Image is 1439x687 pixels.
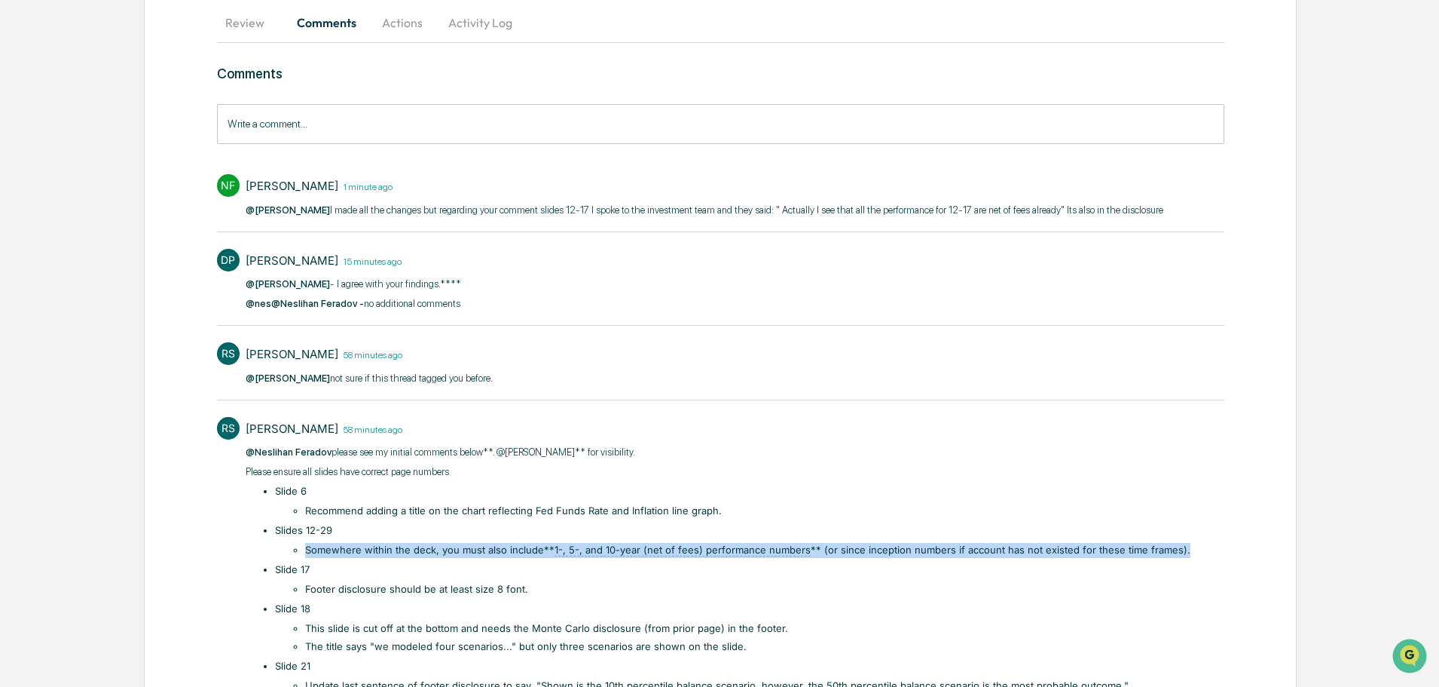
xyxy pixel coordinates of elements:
p: Please ensure all slides have correct page numbers [246,465,1190,480]
time: Friday, September 12, 2025 at 1:16:50 PM EDT [338,422,402,435]
div: secondary tabs example [217,5,1224,41]
span: @[PERSON_NAME] [246,278,330,290]
div: We're available if you need us! [68,130,207,143]
u: 1-, 5-, and 10-year (net of fees) performance numbers [555,544,811,557]
p: no additional comments [246,296,461,311]
time: Friday, September 12, 2025 at 2:13:11 PM EDT [338,179,393,192]
li: Recommend adding a title on the chart reflecting Fed Funds Rate and Inflation line graph. [305,504,1190,519]
h3: Comments [217,66,1224,81]
a: 🗄️Attestations [103,302,193,330]
div: [PERSON_NAME] [246,347,338,361]
span: @[PERSON_NAME] [246,204,330,216]
p: I made all the changes but regarding your comment slides 12-17 I spoke to the investment team and... [246,203,1163,218]
li: Somewhere within the deck, you must also include** ** (or since inception numbers if account has ... [305,543,1190,558]
div: [PERSON_NAME] [246,179,338,193]
button: Actions [368,5,436,41]
li: This slide is cut off at the bottom and needs the Monte Carlo disclosure (from prior page) in the... [305,621,1190,636]
span: Attestations [124,308,187,324]
button: Activity Log [436,5,524,41]
span: [DATE] [133,246,164,258]
li: Slide 17 [275,563,1190,597]
time: Friday, September 12, 2025 at 1:17:06 PM EDT [338,348,402,360]
img: 8933085812038_c878075ebb4cc5468115_72.jpg [32,115,59,143]
a: 🖐️Preclearance [9,302,103,330]
p: not sure if this thread tagged you before.​ [246,371,493,386]
li: Footer disclosure should be at least size 8 font. [305,582,1190,597]
p: - I agree with your findings.**** [246,277,461,292]
span: • [125,205,130,217]
span: @[PERSON_NAME] [246,373,330,384]
button: See all [234,164,274,182]
span: Preclearance [30,308,97,324]
div: Past conversations [15,167,101,179]
span: Pylon [150,374,182,385]
div: [PERSON_NAME] [246,422,338,436]
p: How can we help? [15,32,274,56]
p: please see my initial comments below**. @[PERSON_NAME]** for visibility. [246,445,1190,460]
div: 🗄️ [109,310,121,322]
div: RS [217,417,240,440]
span: @nes@Neslihan Feradov - [246,298,364,309]
li: Slides 12-29 [275,523,1190,558]
img: 1746055101610-c473b297-6a78-478c-a979-82029cc54cd1 [15,115,42,143]
span: [DATE] [133,205,164,217]
button: Start new chat [256,120,274,138]
a: Powered byPylon [106,373,182,385]
iframe: Open customer support [1391,637,1431,678]
div: [PERSON_NAME] [246,253,338,268]
div: 🔎 [15,339,27,351]
a: 🔎Data Lookup [9,331,101,358]
time: Friday, September 12, 2025 at 2:00:06 PM EDT [338,254,402,267]
span: [PERSON_NAME] [47,246,122,258]
li: Slide 18 [275,602,1190,654]
div: DP [217,249,240,271]
div: 🖐️ [15,310,27,322]
li: The title says "we modeled four scenarios..." but only three scenarios are shown on the slide. [305,639,1190,655]
span: [PERSON_NAME] [47,205,122,217]
img: Rachel Stanley [15,191,39,215]
div: RS [217,342,240,365]
span: @Neslihan Feradov [246,446,331,458]
span: • [125,246,130,258]
div: NF [217,174,240,197]
img: Rachel Stanley [15,232,39,256]
button: Comments [285,5,368,41]
li: Slide 6 [275,484,1190,519]
button: Review [217,5,285,41]
span: Data Lookup [30,337,95,352]
div: Start new chat [68,115,247,130]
